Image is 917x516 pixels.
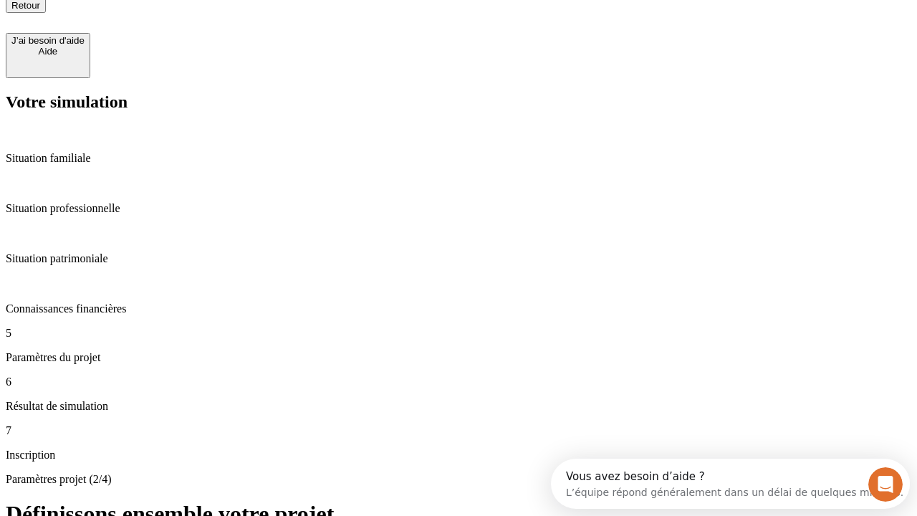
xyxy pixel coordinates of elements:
button: J’ai besoin d'aideAide [6,33,90,78]
div: Ouvrir le Messenger Intercom [6,6,395,45]
h2: Votre simulation [6,92,911,112]
p: 5 [6,327,911,340]
p: Situation professionnelle [6,202,911,215]
p: Paramètres projet (2/4) [6,473,911,486]
p: 6 [6,376,911,388]
p: Connaissances financières [6,302,911,315]
div: J’ai besoin d'aide [11,35,85,46]
div: L’équipe répond généralement dans un délai de quelques minutes. [15,24,352,39]
p: Inscription [6,449,911,462]
iframe: Intercom live chat [868,467,903,502]
div: Aide [11,46,85,57]
p: Paramètres du projet [6,351,911,364]
p: 7 [6,424,911,437]
p: Situation familiale [6,152,911,165]
p: Situation patrimoniale [6,252,911,265]
p: Résultat de simulation [6,400,911,413]
iframe: Intercom live chat discovery launcher [551,459,910,509]
div: Vous avez besoin d’aide ? [15,12,352,24]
